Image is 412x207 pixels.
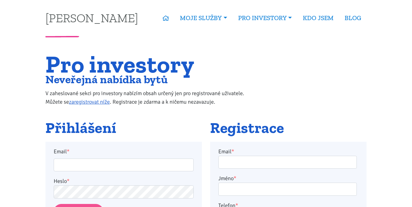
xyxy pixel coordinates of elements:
label: Heslo [54,177,70,185]
label: Email [218,147,234,156]
abbr: required [231,148,234,155]
a: KDO JSEM [297,11,339,25]
a: BLOG [339,11,367,25]
h1: Pro investory [45,54,257,74]
label: Email [50,147,198,156]
abbr: required [234,175,236,182]
h2: Neveřejná nabídka bytů [45,74,257,84]
p: V zaheslované sekci pro investory nabízím obsah určený jen pro registrované uživatele. Můžete se ... [45,89,257,106]
a: zaregistrovat níže [69,98,110,105]
label: Jméno [218,174,236,183]
h2: Registrace [210,120,367,136]
h2: Přihlášení [45,120,202,136]
a: PRO INVESTORY [233,11,297,25]
a: MOJE SLUŽBY [174,11,232,25]
a: [PERSON_NAME] [45,12,138,24]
